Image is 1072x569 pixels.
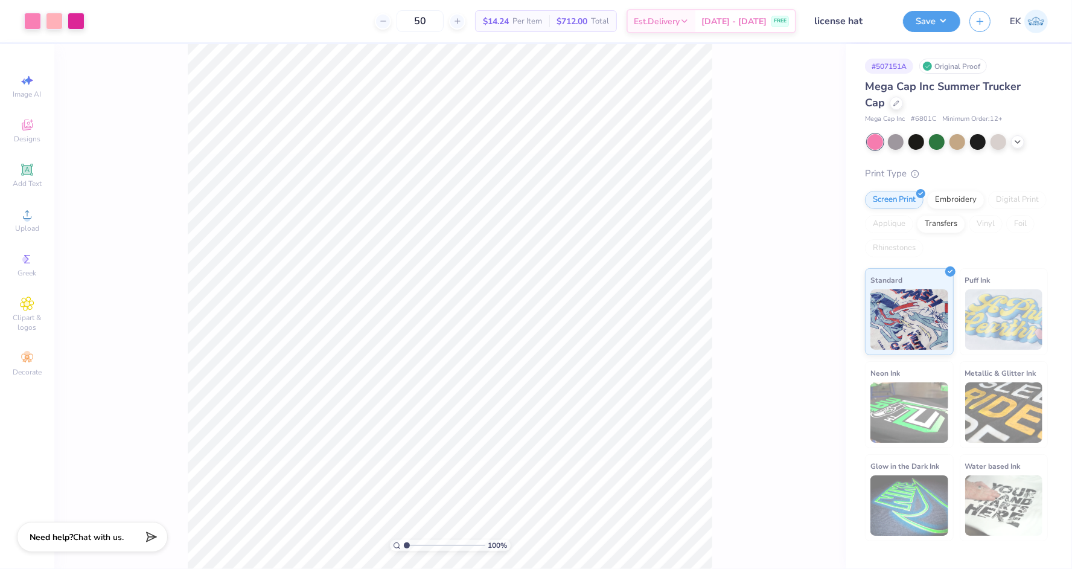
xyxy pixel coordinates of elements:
[557,15,587,28] span: $712.00
[13,179,42,188] span: Add Text
[865,114,905,124] span: Mega Cap Inc
[30,532,73,543] strong: Need help?
[917,215,965,233] div: Transfers
[512,15,542,28] span: Per Item
[865,239,924,257] div: Rhinestones
[965,274,991,286] span: Puff Ink
[870,274,902,286] span: Standard
[865,79,1021,110] span: Mega Cap Inc Summer Trucker Cap
[6,313,48,332] span: Clipart & logos
[14,134,40,144] span: Designs
[1024,10,1048,33] img: Emily Klevan
[1006,215,1035,233] div: Foil
[73,532,124,543] span: Chat with us.
[805,9,894,33] input: Untitled Design
[701,15,767,28] span: [DATE] - [DATE]
[483,15,509,28] span: $14.24
[15,223,39,233] span: Upload
[965,289,1043,350] img: Puff Ink
[988,191,1047,209] div: Digital Print
[911,114,936,124] span: # 6801C
[903,11,960,32] button: Save
[870,460,939,472] span: Glow in the Dark Ink
[919,59,987,74] div: Original Proof
[1010,14,1021,28] span: EK
[865,59,913,74] div: # 507151A
[591,15,609,28] span: Total
[13,89,42,99] span: Image AI
[927,191,984,209] div: Embroidery
[870,382,948,443] img: Neon Ink
[942,114,1003,124] span: Minimum Order: 12 +
[870,367,900,379] span: Neon Ink
[969,215,1003,233] div: Vinyl
[865,167,1048,181] div: Print Type
[774,17,786,25] span: FREE
[965,382,1043,443] img: Metallic & Glitter Ink
[18,268,37,278] span: Greek
[965,475,1043,536] img: Water based Ink
[965,367,1036,379] span: Metallic & Glitter Ink
[634,15,680,28] span: Est. Delivery
[965,460,1021,472] span: Water based Ink
[397,10,444,32] input: – –
[870,289,948,350] img: Standard
[488,540,508,551] span: 100 %
[1010,10,1048,33] a: EK
[870,475,948,536] img: Glow in the Dark Ink
[865,215,913,233] div: Applique
[865,191,924,209] div: Screen Print
[13,367,42,377] span: Decorate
